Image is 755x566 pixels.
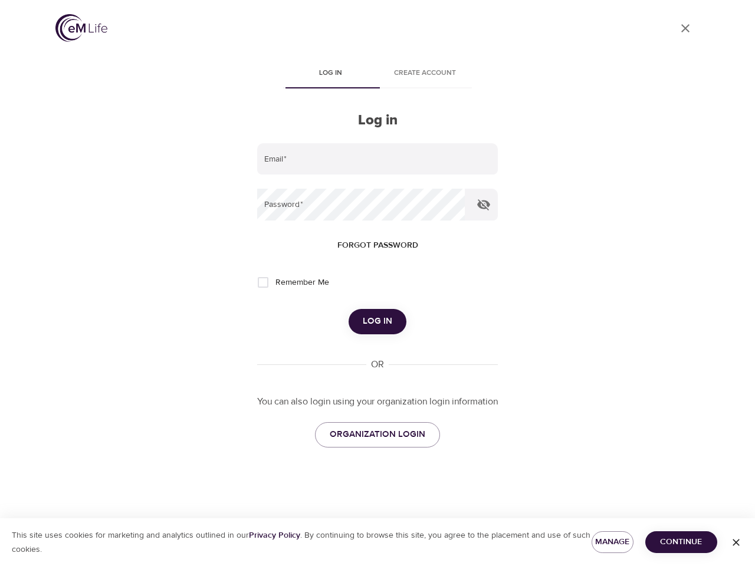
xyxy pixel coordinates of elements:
h2: Log in [257,112,498,129]
span: Log in [290,67,370,80]
span: Remember Me [275,277,329,289]
span: Create account [385,67,465,80]
a: ORGANIZATION LOGIN [315,422,440,447]
button: Log in [349,309,406,334]
button: Continue [645,531,717,553]
span: Continue [655,535,708,549]
div: OR [366,358,389,371]
span: Manage [601,535,624,549]
span: Forgot password [337,238,418,253]
span: ORGANIZATION LOGIN [330,427,425,442]
button: Forgot password [333,235,423,256]
div: disabled tabs example [257,60,498,88]
span: Log in [363,314,392,329]
img: logo [55,14,107,42]
p: You can also login using your organization login information [257,395,498,409]
a: close [671,14,700,42]
button: Manage [592,531,633,553]
a: Privacy Policy [249,530,300,541]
